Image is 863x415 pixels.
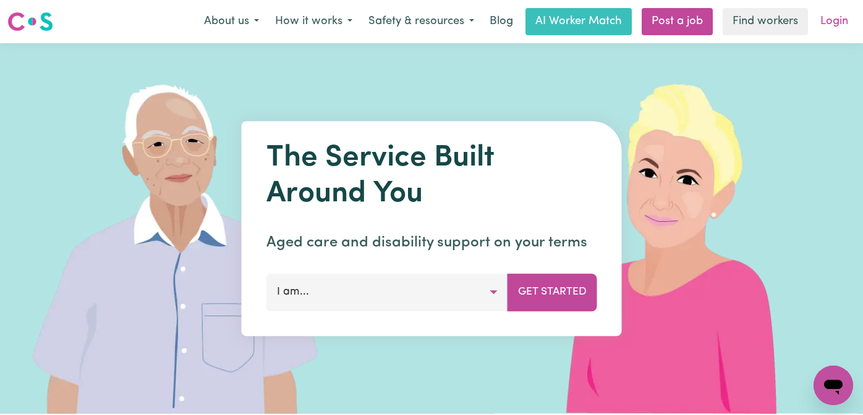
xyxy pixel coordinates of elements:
a: Post a job [642,8,713,35]
a: Blog [482,8,521,35]
a: AI Worker Match [525,8,632,35]
a: Login [813,8,856,35]
p: Aged care and disability support on your terms [266,232,597,254]
button: How it works [267,9,360,35]
button: About us [196,9,267,35]
button: Get Started [508,274,597,311]
button: Safety & resources [360,9,482,35]
button: I am... [266,274,508,311]
a: Careseekers logo [7,7,53,36]
h1: The Service Built Around You [266,141,597,212]
img: Careseekers logo [7,10,53,33]
iframe: Button to launch messaging window [814,366,853,405]
a: Find workers [723,8,808,35]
